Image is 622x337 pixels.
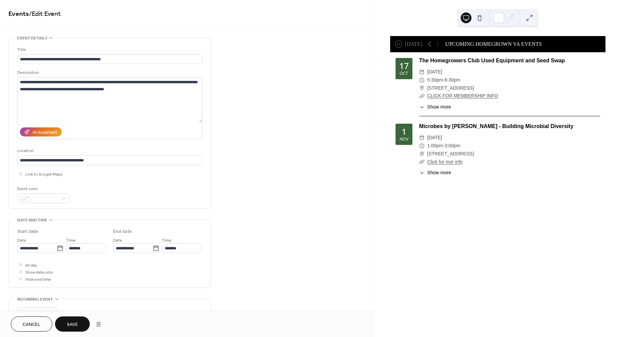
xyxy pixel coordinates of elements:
span: [STREET_ADDRESS] [427,84,474,92]
span: Time [162,237,171,244]
div: AI Assistant [32,129,57,136]
span: / Edit Event [29,7,61,21]
div: 17 [399,62,409,70]
span: Show more [427,169,451,176]
span: Save [67,321,78,328]
span: 8:30pm [444,76,460,84]
div: ​ [419,150,425,158]
a: The Homegrowers Club Used Equipment and Seed Swap [419,58,565,63]
button: ​Show more [419,169,451,176]
span: Cancel [23,321,40,328]
div: Event color [17,185,68,192]
a: CLICK FOR MEMBERSHIP INFO [427,93,498,98]
div: Nov [400,137,408,142]
button: Cancel [11,316,52,332]
div: Oct [400,71,408,76]
span: Recurring event [17,296,53,303]
div: Start date [17,228,38,235]
span: [STREET_ADDRESS] [427,150,474,158]
a: Microbes by [PERSON_NAME] - Building Microbial Diversity [419,123,573,129]
div: ​ [419,84,425,92]
div: ​ [419,68,425,76]
div: ​ [419,92,425,100]
div: ​ [419,134,425,142]
span: Hide end time [25,276,51,283]
span: [DATE] [427,134,442,142]
span: Show date only [25,269,53,276]
a: Click for mor info [427,159,463,164]
span: - [443,142,445,150]
div: ​ [419,158,425,166]
button: ​Show more [419,103,451,111]
div: ​ [419,103,425,111]
span: 5:30pm [427,76,443,84]
div: 1 [402,127,406,136]
button: AI Assistant [20,127,62,136]
div: Title [17,46,201,53]
span: Show more [427,103,451,111]
span: Event details [17,35,47,42]
span: 3:00pm [444,142,460,150]
span: Do not repeat [20,309,45,317]
span: 1:00pm [427,142,443,150]
div: ​ [419,169,425,176]
span: All day [25,262,37,269]
a: Events [8,7,29,21]
span: Date [113,237,122,244]
div: ​ [419,76,425,84]
div: Description [17,69,201,76]
div: Location [17,147,201,154]
span: Link to Google Maps [25,171,62,178]
button: Save [55,316,90,332]
div: ​ [419,142,425,150]
span: Date [17,237,26,244]
span: Time [66,237,76,244]
span: [DATE] [427,68,442,76]
div: UPCOMING HOMEGROWN VA EVENTS [445,40,542,48]
span: Date and time [17,217,47,224]
div: End date [113,228,132,235]
span: - [443,76,445,84]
